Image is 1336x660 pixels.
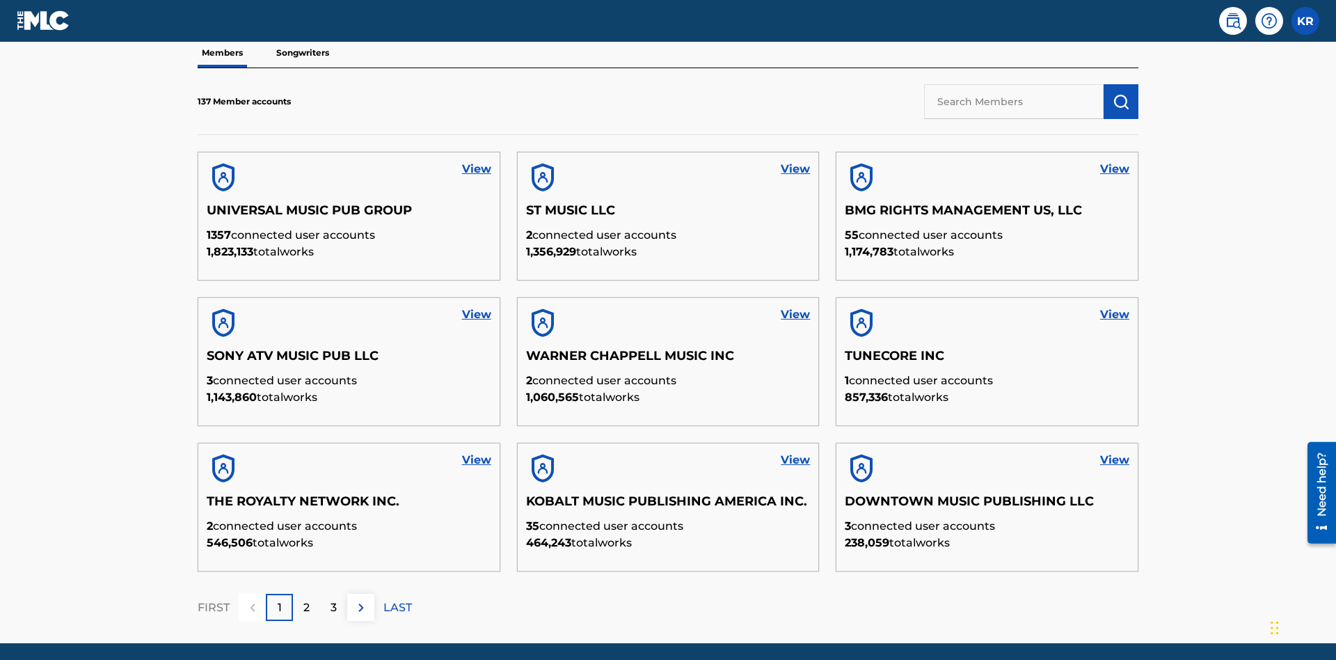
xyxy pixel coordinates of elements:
p: total works [526,244,811,260]
p: connected user accounts [207,372,491,389]
a: View [781,452,810,469]
span: 2 [526,228,532,242]
p: total works [207,244,491,260]
p: total works [845,389,1129,406]
p: 3 [331,599,337,616]
h5: UNIVERSAL MUSIC PUB GROUP [207,203,491,227]
span: 55 [845,228,859,242]
img: account [845,306,878,340]
p: total works [207,389,491,406]
img: account [526,452,559,485]
h5: THE ROYALTY NETWORK INC. [207,494,491,518]
img: search [1225,13,1241,29]
p: FIRST [198,599,230,616]
p: connected user accounts [845,518,1129,535]
img: account [845,161,878,194]
img: help [1261,13,1278,29]
span: 1,060,565 [526,391,579,404]
p: connected user accounts [526,372,811,389]
span: 35 [526,519,539,533]
p: total works [207,535,491,551]
a: Public Search [1219,7,1247,35]
p: Members [198,38,247,68]
a: View [1100,161,1129,178]
img: account [526,306,559,340]
input: Search Members [924,84,1104,119]
p: connected user accounts [845,227,1129,244]
h5: BMG RIGHTS MANAGEMENT US, LLC [845,203,1129,227]
span: 464,243 [526,536,571,549]
p: connected user accounts [207,518,491,535]
a: View [462,306,491,323]
a: View [462,161,491,178]
span: 1,356,929 [526,245,576,258]
img: account [526,161,559,194]
span: 546,506 [207,536,253,549]
span: 238,059 [845,536,889,549]
img: account [207,452,240,485]
p: LAST [383,599,412,616]
iframe: Resource Center [1297,437,1336,551]
span: 1,143,860 [207,391,257,404]
span: 1,174,783 [845,245,893,258]
div: Help [1255,7,1283,35]
h5: SONY ATV MUSIC PUB LLC [207,348,491,372]
img: MLC Logo [17,10,70,31]
a: View [462,452,491,469]
span: 1357 [207,228,231,242]
p: connected user accounts [845,372,1129,389]
p: total works [845,535,1129,551]
p: Songwriters [272,38,333,68]
span: 1,823,133 [207,245,253,258]
div: Drag [1271,607,1279,649]
img: right [353,599,369,616]
img: account [845,452,878,485]
p: connected user accounts [526,518,811,535]
span: 857,336 [845,391,888,404]
span: 3 [207,374,213,387]
h5: TUNECORE INC [845,348,1129,372]
h5: KOBALT MUSIC PUBLISHING AMERICA INC. [526,494,811,518]
p: 137 Member accounts [198,95,291,108]
span: 2 [207,519,213,533]
h5: ST MUSIC LLC [526,203,811,227]
a: View [1100,452,1129,469]
h5: WARNER CHAPPELL MUSIC INC [526,348,811,372]
p: total works [845,244,1129,260]
img: account [207,306,240,340]
span: 1 [845,374,849,387]
a: View [781,306,810,323]
p: total works [526,389,811,406]
p: connected user accounts [526,227,811,244]
iframe: Chat Widget [1266,593,1336,660]
p: total works [526,535,811,551]
span: 2 [526,374,532,387]
img: Search Works [1113,93,1129,110]
div: User Menu [1291,7,1319,35]
p: 1 [278,599,282,616]
img: account [207,161,240,194]
h5: DOWNTOWN MUSIC PUBLISHING LLC [845,494,1129,518]
a: View [1100,306,1129,323]
p: 2 [303,599,310,616]
a: View [781,161,810,178]
p: connected user accounts [207,227,491,244]
span: 3 [845,519,851,533]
